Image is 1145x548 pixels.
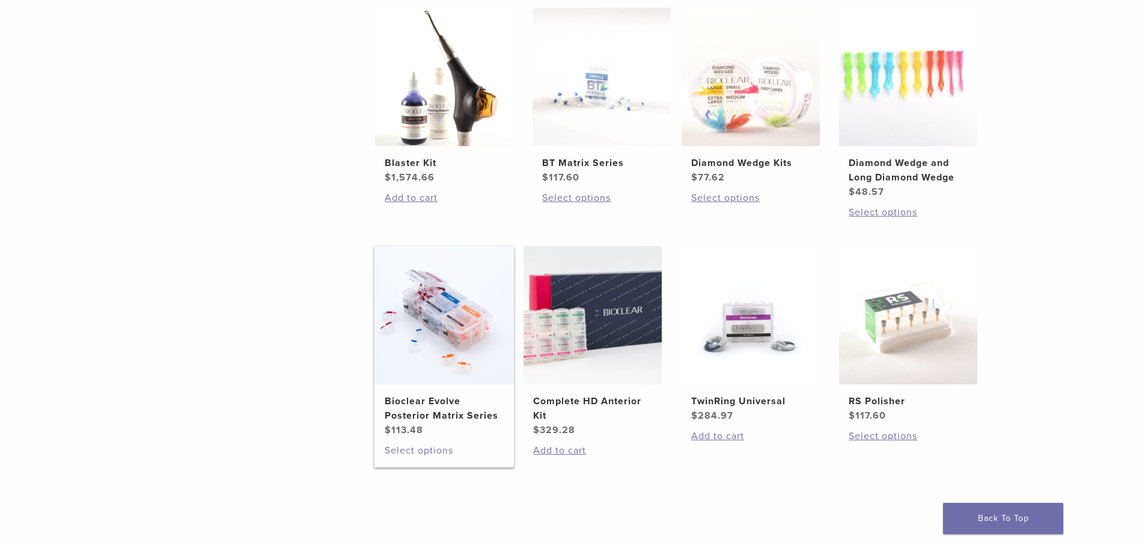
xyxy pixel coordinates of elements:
h2: BT Matrix Series [542,156,661,170]
a: Bioclear Evolve Posterior Matrix SeriesBioclear Evolve Posterior Matrix Series $113.48 [374,246,514,437]
bdi: 113.48 [385,424,423,436]
bdi: 77.62 [691,171,725,183]
h2: Diamond Wedge and Long Diamond Wedge [849,156,968,185]
a: Add to cart: “Complete HD Anterior Kit” [533,443,652,458]
h2: Bioclear Evolve Posterior Matrix Series [385,394,504,423]
a: Select options for “Bioclear Evolve Posterior Matrix Series” [385,443,504,458]
span: $ [542,171,549,183]
a: Add to cart: “TwinRing Universal” [691,429,810,443]
h2: Diamond Wedge Kits [691,156,810,170]
h2: TwinRing Universal [691,394,810,408]
a: Add to cart: “Blaster Kit” [385,191,504,205]
bdi: 117.60 [542,171,579,183]
bdi: 329.28 [533,424,575,436]
a: TwinRing UniversalTwinRing Universal $284.97 [681,246,821,423]
bdi: 284.97 [691,410,733,422]
span: $ [691,410,698,422]
span: $ [533,424,540,436]
img: RS Polisher [839,246,977,384]
h2: Blaster Kit [385,156,504,170]
img: Diamond Wedge Kits [682,8,820,146]
a: Select options for “BT Matrix Series” [542,191,661,205]
span: $ [849,186,855,198]
img: Diamond Wedge and Long Diamond Wedge [839,8,977,146]
img: BT Matrix Series [533,8,671,146]
a: Select options for “Diamond Wedge Kits” [691,191,810,205]
span: $ [849,410,855,422]
bdi: 117.60 [849,410,886,422]
a: Complete HD Anterior KitComplete HD Anterior Kit $329.28 [523,246,663,437]
a: Select options for “Diamond Wedge and Long Diamond Wedge” [849,205,968,220]
h2: RS Polisher [849,394,968,408]
img: Complete HD Anterior Kit [524,246,662,384]
span: $ [385,171,391,183]
img: TwinRing Universal [682,246,820,384]
a: Blaster KitBlaster Kit $1,574.66 [374,8,514,185]
a: BT Matrix SeriesBT Matrix Series $117.60 [532,8,672,185]
bdi: 1,574.66 [385,171,435,183]
h2: Complete HD Anterior Kit [533,394,652,423]
a: Diamond Wedge and Long Diamond WedgeDiamond Wedge and Long Diamond Wedge $48.57 [838,8,979,199]
a: Diamond Wedge KitsDiamond Wedge Kits $77.62 [681,8,821,185]
span: $ [691,171,698,183]
a: RS PolisherRS Polisher $117.60 [838,246,979,423]
img: Blaster Kit [375,8,513,146]
a: Back To Top [943,503,1063,534]
img: Bioclear Evolve Posterior Matrix Series [375,246,513,384]
bdi: 48.57 [849,186,884,198]
span: $ [385,424,391,436]
a: Select options for “RS Polisher” [849,429,968,443]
